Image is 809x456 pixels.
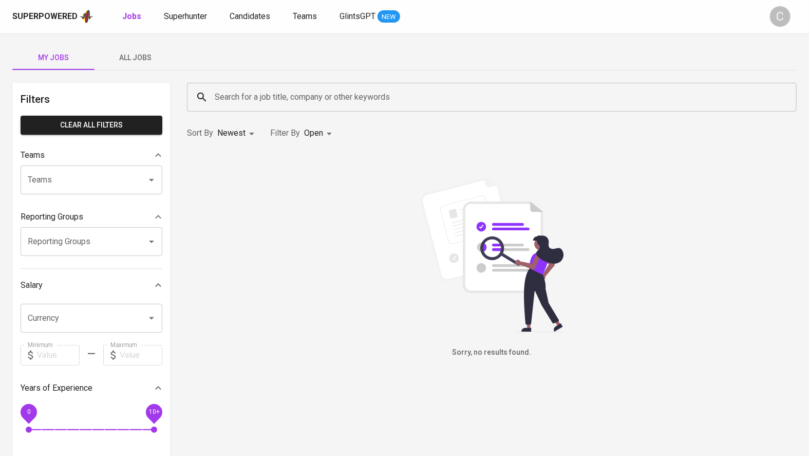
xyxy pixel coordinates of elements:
button: Open [144,234,159,249]
p: Reporting Groups [21,211,83,223]
button: Open [144,173,159,187]
span: Clear All filters [29,119,154,132]
span: GlintsGPT [340,11,375,21]
div: Salary [21,275,162,296]
a: Superhunter [164,10,209,23]
div: Newest [217,124,258,143]
button: Open [144,311,159,325]
a: Superpoweredapp logo [12,9,93,24]
div: C [770,6,791,27]
div: Years of Experience [21,378,162,398]
img: app logo [80,9,93,24]
span: All Jobs [101,51,171,64]
p: Years of Experience [21,382,92,394]
h6: Filters [21,91,162,107]
div: Open [304,124,335,143]
span: NEW [378,12,400,22]
input: Value [120,345,162,366]
a: GlintsGPT NEW [340,10,400,23]
span: Superhunter [164,11,207,21]
span: My Jobs [18,51,88,64]
span: 10+ [148,408,159,415]
p: Sort By [187,127,213,139]
b: Jobs [122,11,141,21]
span: Teams [293,11,317,21]
span: 0 [27,408,30,415]
div: Teams [21,145,162,166]
img: file_searching.svg [415,178,569,332]
p: Teams [21,149,45,161]
div: Superpowered [12,11,78,23]
a: Jobs [122,10,143,23]
span: Open [304,128,323,138]
a: Candidates [230,10,272,23]
input: Value [37,345,80,366]
div: Reporting Groups [21,207,162,227]
p: Salary [21,279,43,291]
button: Clear All filters [21,116,162,135]
a: Teams [293,10,319,23]
span: Candidates [230,11,270,21]
p: Filter By [270,127,300,139]
p: Newest [217,127,246,139]
h6: Sorry, no results found. [187,347,797,358]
